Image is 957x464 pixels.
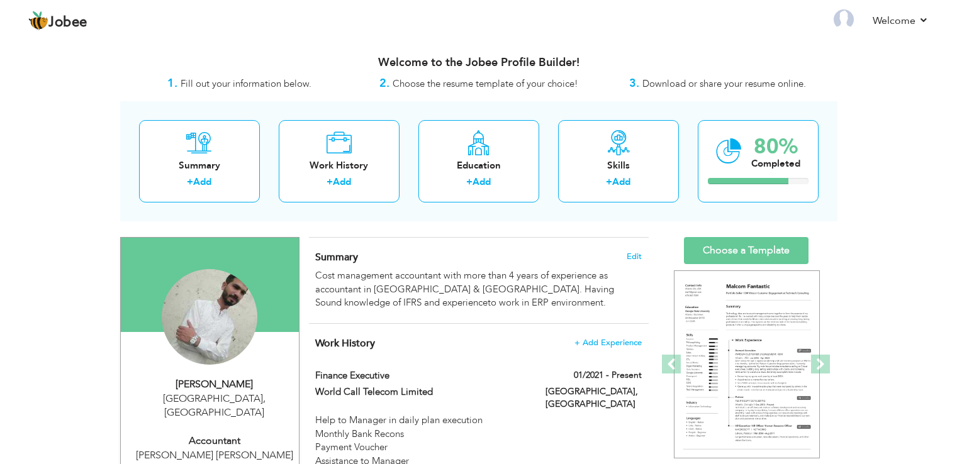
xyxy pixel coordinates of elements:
[315,336,375,350] span: Work History
[627,252,642,261] span: Edit
[612,175,630,188] a: Add
[130,377,299,392] div: [PERSON_NAME]
[546,385,642,411] label: [GEOGRAPHIC_DATA], [GEOGRAPHIC_DATA]
[315,269,641,309] div: Cost management accountant with more than 4 years of experience as accountant in [GEOGRAPHIC_DATA...
[606,175,612,189] label: +
[28,11,48,31] img: jobee.io
[130,434,299,448] div: Accountant
[149,159,250,172] div: Summary
[315,337,641,350] h4: This helps to show the companies you have worked for.
[167,75,177,91] strong: 1.
[289,159,389,172] div: Work History
[393,77,578,90] span: Choose the resume template of your choice!
[315,428,641,441] div: Monthly Bank Recons
[574,338,642,347] span: + Add Experience
[568,159,669,172] div: Skills
[193,175,211,188] a: Add
[466,175,473,189] label: +
[130,392,299,421] div: [GEOGRAPHIC_DATA] [GEOGRAPHIC_DATA]
[162,269,257,365] img: Ali Haider
[187,175,193,189] label: +
[574,369,642,382] label: 01/2021 - Present
[428,159,529,172] div: Education
[834,9,854,30] img: Profile Img
[48,16,87,30] span: Jobee
[379,75,389,91] strong: 2.
[28,11,87,31] a: Jobee
[315,441,641,454] div: Payment Voucher
[873,13,929,28] a: Welcome
[684,237,809,264] a: Choose a Template
[263,392,266,406] span: ,
[751,136,800,157] div: 80%
[181,77,311,90] span: Fill out your information below.
[642,77,806,90] span: Download or share your resume online.
[315,369,527,382] label: Finance Executive
[327,175,333,189] label: +
[120,57,837,69] h3: Welcome to the Jobee Profile Builder!
[315,385,527,399] label: World Call Telecom Limited
[751,157,800,170] div: Completed
[473,175,491,188] a: Add
[333,175,351,188] a: Add
[629,75,639,91] strong: 3.
[315,251,641,263] h4: Adding a summary is a quick and easy way to highlight your experience and interests.
[315,250,358,264] span: Summary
